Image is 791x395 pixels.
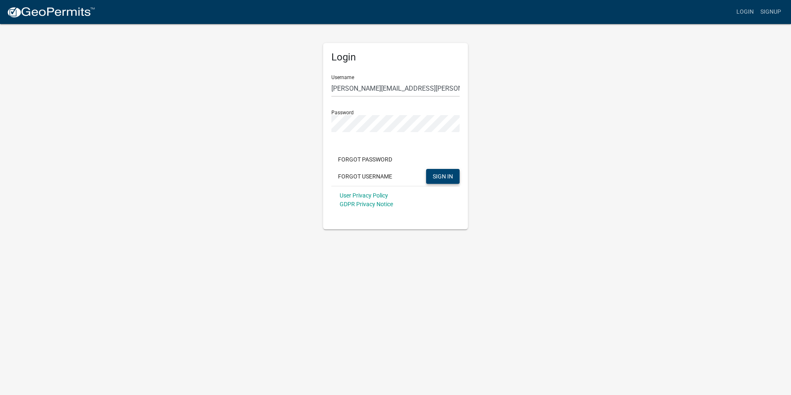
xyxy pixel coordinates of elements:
button: SIGN IN [426,169,460,184]
a: Signup [757,4,784,20]
a: Login [733,4,757,20]
button: Forgot Username [331,169,399,184]
a: User Privacy Policy [340,192,388,199]
span: SIGN IN [433,173,453,179]
a: GDPR Privacy Notice [340,201,393,207]
button: Forgot Password [331,152,399,167]
h5: Login [331,51,460,63]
